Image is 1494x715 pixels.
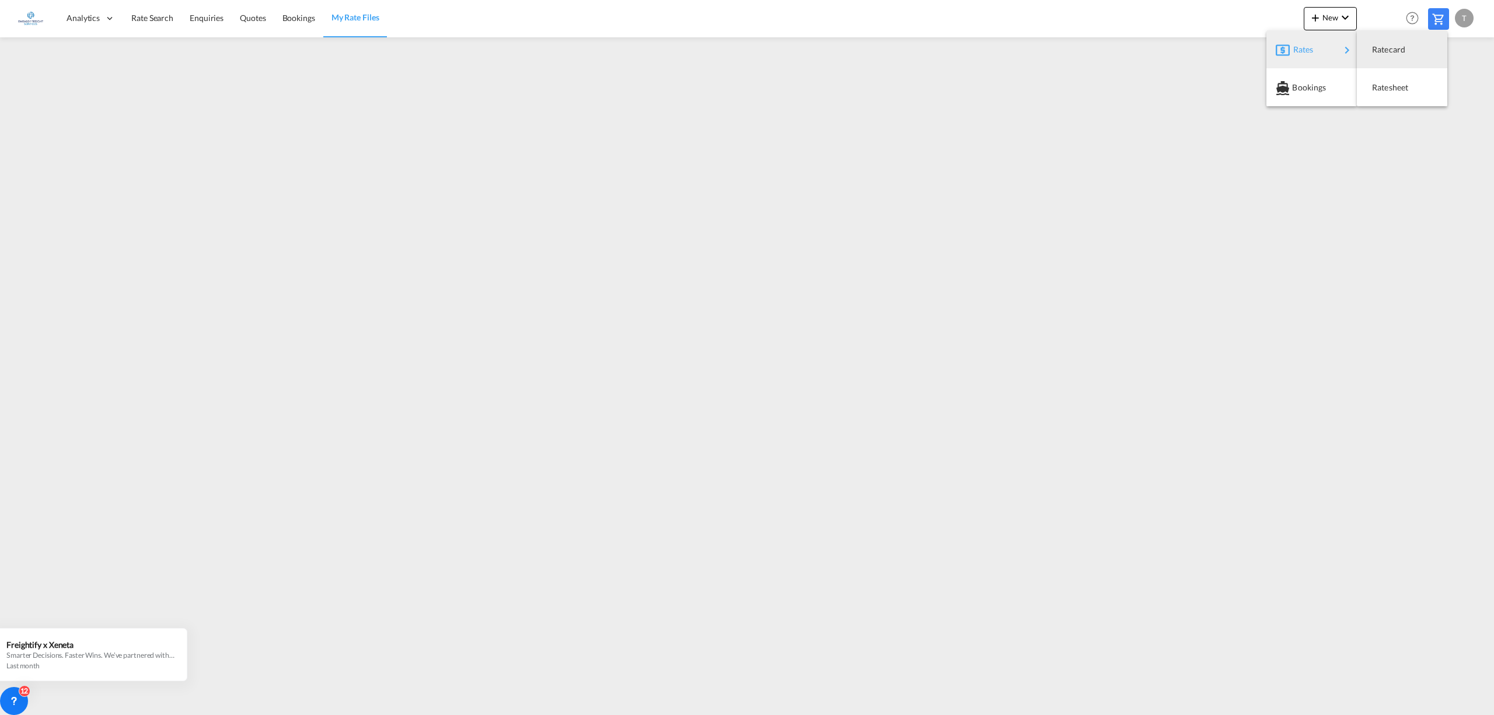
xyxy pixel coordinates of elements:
span: Ratesheet [1372,76,1385,99]
div: Ratecard [1366,35,1438,64]
md-icon: icon-chevron-right [1340,43,1354,57]
span: Rates [1293,38,1307,61]
div: Ratesheet [1366,73,1438,102]
span: Ratecard [1372,38,1385,61]
button: Bookings [1266,68,1357,106]
span: Bookings [1292,76,1305,99]
div: Bookings [1276,73,1348,102]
